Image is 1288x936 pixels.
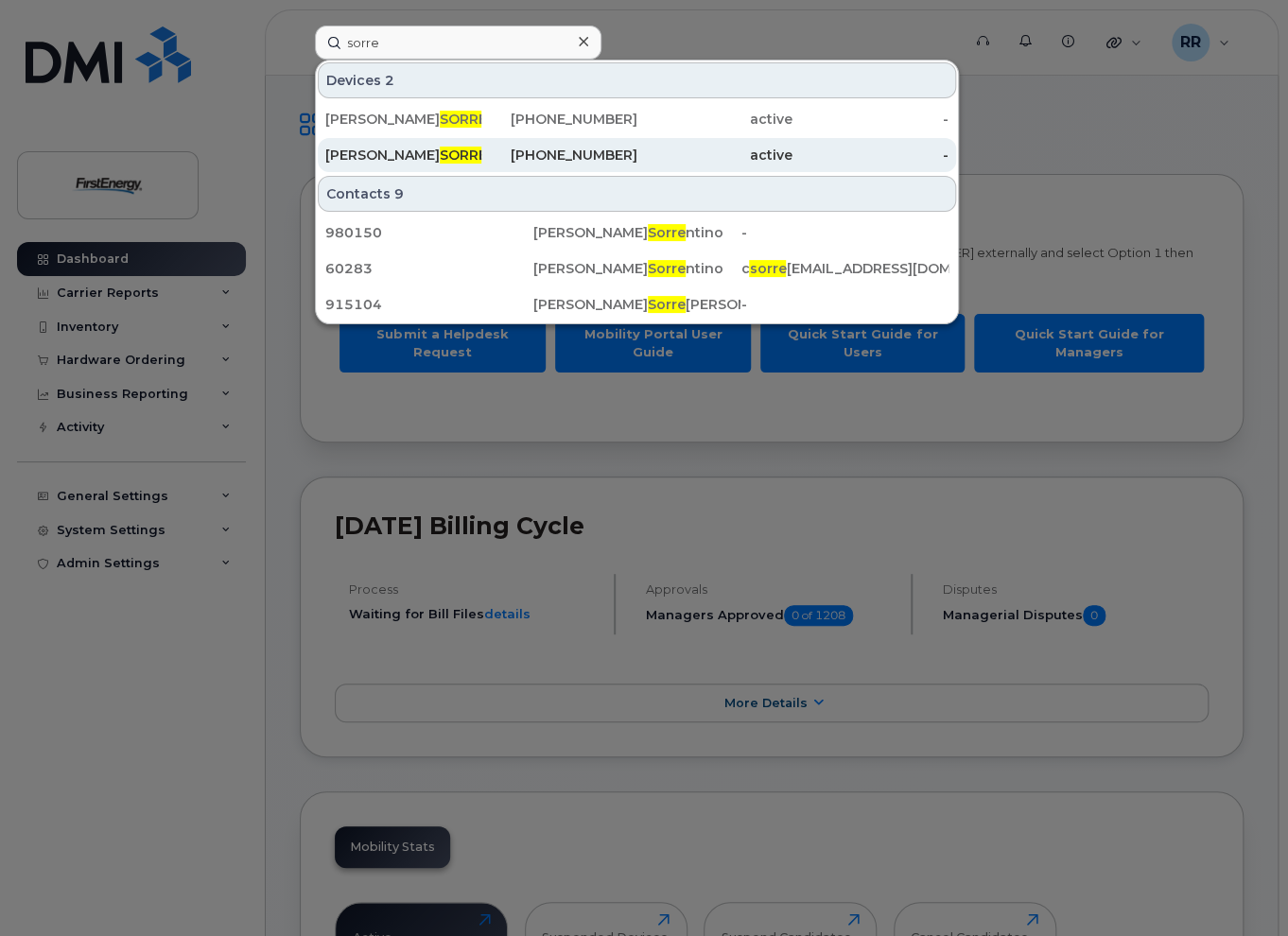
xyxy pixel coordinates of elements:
[749,260,786,277] span: sorre
[318,102,956,136] a: [PERSON_NAME]SORRENTINO[PHONE_NUMBER]active-
[637,110,793,129] div: active
[325,295,533,314] div: 915104
[637,146,793,165] div: active
[318,138,956,172] a: [PERSON_NAME]SORRENTINO[PHONE_NUMBER]active-
[648,260,686,277] span: Sorre
[1206,854,1274,922] iframe: Messenger Launcher
[740,295,949,314] div: -
[318,287,956,321] a: 915104[PERSON_NAME]Sorre[PERSON_NAME]-
[648,296,686,313] span: Sorre
[481,146,637,165] div: [PHONE_NUMBER]
[318,251,956,286] a: 60283[PERSON_NAME]Sorrentinocsorre[EMAIL_ADDRESS][DOMAIN_NAME]
[318,216,956,250] a: 980150[PERSON_NAME]Sorrentino-
[318,176,956,212] div: Contacts
[318,62,956,98] div: Devices
[325,223,533,242] div: 980150
[533,223,741,242] div: [PERSON_NAME] ntino
[385,71,394,90] span: 2
[440,147,487,164] span: SORRE
[440,111,487,128] span: SORRE
[792,110,949,129] div: -
[792,146,949,165] div: -
[740,259,949,278] div: c [EMAIL_ADDRESS][DOMAIN_NAME]
[740,223,949,242] div: -
[533,259,741,278] div: [PERSON_NAME] ntino
[533,295,741,314] div: [PERSON_NAME] [PERSON_NAME]
[648,224,686,241] span: Sorre
[325,146,481,165] div: [PERSON_NAME] NTINO
[325,110,481,129] div: [PERSON_NAME] NTINO
[481,110,637,129] div: [PHONE_NUMBER]
[394,184,404,203] span: 9
[325,259,533,278] div: 60283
